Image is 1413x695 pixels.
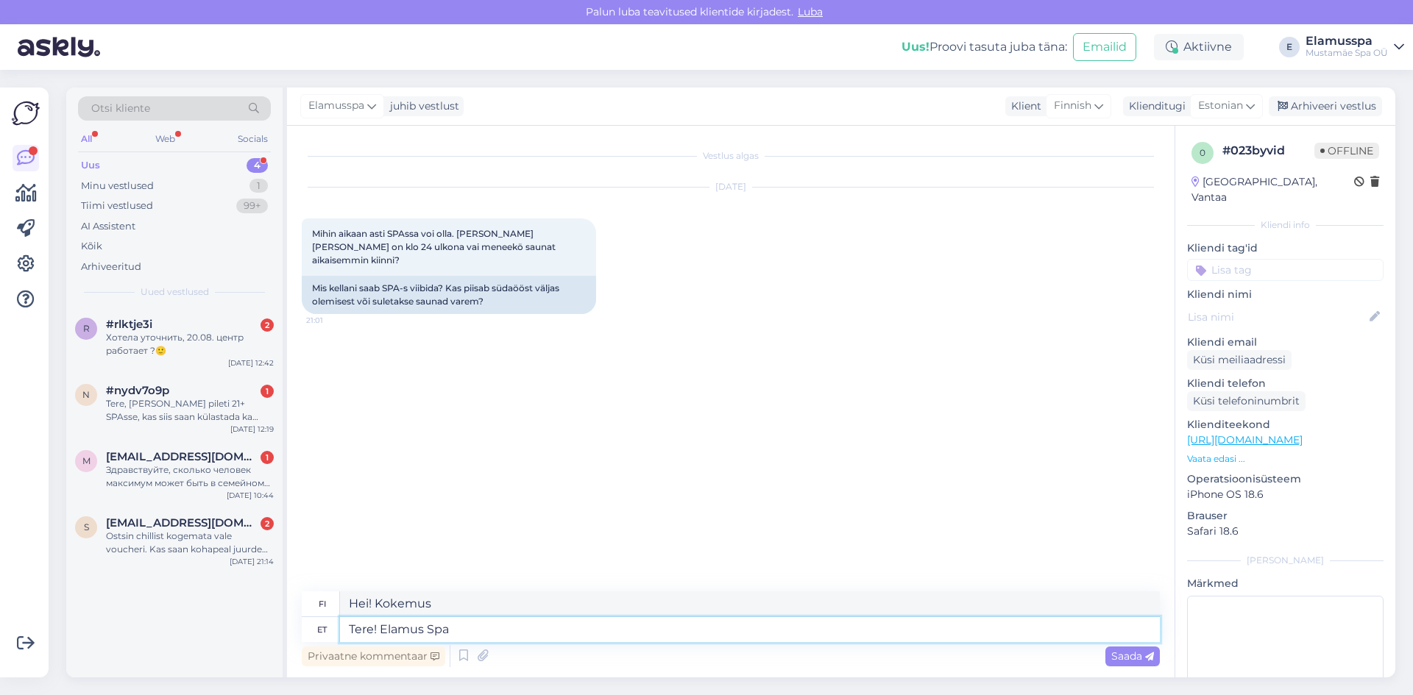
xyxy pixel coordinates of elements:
[1187,452,1384,466] p: Vaata edasi ...
[261,517,274,530] div: 2
[106,384,169,397] span: #nydv7o9p
[1187,508,1384,524] p: Brauser
[249,179,268,193] div: 1
[81,239,102,254] div: Kõik
[106,331,274,357] div: Хотела уточнить, 20.08. центр работает ?🙂
[1187,524,1384,539] p: Safari 18.6
[152,129,178,149] div: Web
[81,158,100,173] div: Uus
[1279,37,1300,57] div: E
[312,228,558,265] span: Mihin aikaan asti SPAssa voi olla. [PERSON_NAME] [PERSON_NAME] on klo 24 ulkona vai meneekö sauna...
[1200,147,1205,158] span: 0
[106,516,259,530] span: sirje@saula.eu
[1187,335,1384,350] p: Kliendi email
[106,463,274,490] div: Здравствуйте, сколько человек максимум может быть в семейном билете?
[1187,240,1384,256] p: Kliendi tag'id
[902,40,929,54] b: Uus!
[106,450,259,463] span: matveiamos@gmail.com
[261,385,274,398] div: 1
[793,5,827,18] span: Luba
[84,521,89,532] span: s
[1187,218,1384,232] div: Kliendi info
[82,455,91,466] span: m
[78,129,95,149] div: All
[247,158,268,173] div: 4
[1054,98,1091,114] span: Finnish
[1187,287,1384,302] p: Kliendi nimi
[141,285,209,299] span: Uued vestlused
[1187,376,1384,391] p: Kliendi telefon
[1187,487,1384,502] p: iPhone OS 18.6
[1191,174,1354,205] div: [GEOGRAPHIC_DATA], Vantaa
[340,591,1160,616] textarea: Hei! Kokemus
[384,99,459,114] div: juhib vestlust
[91,101,150,116] span: Otsi kliente
[227,490,274,501] div: [DATE] 10:44
[228,357,274,368] div: [DATE] 12:42
[302,276,596,314] div: Mis kellani saab SPA-s viibida? Kas piisab südaööst väljas olemisest või suletakse saunad varem?
[261,318,274,332] div: 2
[1005,99,1041,114] div: Klient
[1222,142,1314,160] div: # 023byvid
[230,424,274,435] div: [DATE] 12:19
[1187,259,1384,281] input: Lisa tag
[1187,350,1292,370] div: Küsi meiliaadressi
[82,389,90,400] span: n
[340,617,1160,642] textarea: Tere! Elamus Spa
[902,38,1067,56] div: Proovi tasuta juba täna:
[83,323,90,334] span: r
[1306,35,1388,47] div: Elamusspa
[306,315,361,326] span: 21:01
[106,530,274,556] div: Ostsin chillist kogemata vale voucheri. Kas saan kohapeal juurde maksta, et kasutada 21+ ala?
[81,260,141,274] div: Arhiveeritud
[1198,98,1243,114] span: Estonian
[1187,417,1384,432] p: Klienditeekond
[1188,309,1367,325] input: Lisa nimi
[1306,35,1404,59] a: ElamusspaMustamäe Spa OÜ
[235,129,271,149] div: Socials
[106,397,274,424] div: Tere, [PERSON_NAME] pileti 21+ SPAsse, kas siis saan külastada ka kogu kompleksi, ehk kogu saunak...
[1187,554,1384,567] div: [PERSON_NAME]
[1111,649,1154,663] span: Saada
[1314,143,1379,159] span: Offline
[302,180,1160,193] div: [DATE]
[1187,391,1306,411] div: Küsi telefoninumbrit
[1269,96,1382,116] div: Arhiveeri vestlus
[1187,471,1384,487] p: Operatsioonisüsteem
[230,556,274,567] div: [DATE] 21:14
[302,646,445,666] div: Privaatne kommentaar
[1306,47,1388,59] div: Mustamäe Spa OÜ
[1187,576,1384,591] p: Märkmed
[12,99,40,127] img: Askly Logo
[81,199,153,213] div: Tiimi vestlused
[106,318,152,331] span: #rlktje3i
[302,149,1160,163] div: Vestlus algas
[317,617,327,642] div: et
[81,179,154,193] div: Minu vestlused
[236,199,268,213] div: 99+
[308,98,364,114] span: Elamusspa
[319,591,326,616] div: fi
[1187,433,1303,446] a: [URL][DOMAIN_NAME]
[81,219,135,234] div: AI Assistent
[1154,34,1244,60] div: Aktiivne
[1123,99,1186,114] div: Klienditugi
[261,451,274,464] div: 1
[1073,33,1136,61] button: Emailid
